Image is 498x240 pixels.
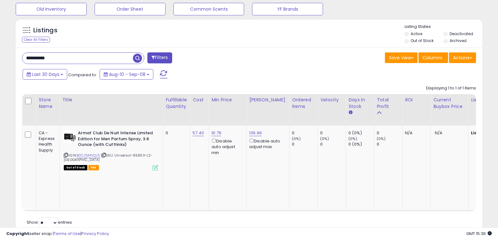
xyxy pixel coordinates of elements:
button: Last 30 Days [23,69,67,80]
b: Armaf Club De Nuit Intense Limited Edition for Men Parfum Spray, 3.6 Ounce (with Cufflinks) [78,130,154,149]
label: Out of Stock [411,38,434,43]
strong: Copyright [6,231,29,237]
button: Filters [147,52,172,63]
div: [PERSON_NAME] [249,97,287,103]
div: 0 [320,141,346,147]
a: 57.40 [193,130,204,136]
div: 0 [377,130,402,136]
img: 31+F2p-NNGL._SL40_.jpg [64,130,76,143]
a: Privacy Policy [81,231,109,237]
span: FBA [88,165,99,170]
div: Fulfillable Quantity [166,97,187,110]
span: Show: entries [27,219,72,225]
div: ASIN: [64,130,158,170]
button: YF Brands [252,3,323,15]
div: Ordered Items [292,97,315,110]
small: Days In Stock. [348,110,352,115]
span: | SKU: Universal-65853-L2-[GEOGRAPHIC_DATA] [64,153,152,162]
span: Last 30 Days [32,71,59,77]
div: Cost [193,97,206,103]
div: Days In Stock [348,97,371,110]
button: Common Scents [173,3,244,15]
button: Old Inventory [16,3,87,15]
div: Clear All Filters [22,37,50,43]
div: ROI [405,97,428,103]
p: Listing States: [405,24,482,30]
div: 0 [377,141,402,147]
a: 139.99 [249,130,262,136]
div: 0 [292,130,317,136]
div: N/A [405,130,426,136]
small: (0%) [320,136,329,141]
div: Disable auto adjust min [211,137,242,156]
div: Current Buybox Price [433,97,466,110]
div: 0 [166,130,185,136]
label: Active [411,31,422,36]
div: 0 (0%) [348,141,374,147]
small: (0%) [377,136,386,141]
small: (0%) [348,136,357,141]
div: 0 [292,141,317,147]
label: Archived [450,38,467,43]
button: Order Sheet [95,3,166,15]
button: Columns [419,52,448,63]
h5: Listings [33,26,57,35]
button: Aug-10 - Sep-08 [100,69,153,80]
span: All listings that are currently out of stock and unavailable for purchase on Amazon [64,165,87,170]
div: Min Price [211,97,244,103]
a: Terms of Use [54,231,80,237]
span: Compared to: [68,72,97,78]
div: Velocity [320,97,343,103]
a: B0CZM4VQJ5 [77,153,100,158]
div: Displaying 1 to 1 of 1 items [426,85,476,91]
span: Aug-10 - Sep-08 [109,71,145,77]
div: Total Profit [377,97,400,110]
div: Title [62,97,160,103]
div: seller snap | | [6,231,109,237]
a: 91.79 [211,130,221,136]
button: Save View [385,52,418,63]
span: 2025-10-9 15:36 GMT [466,231,492,237]
div: Disable auto adjust max [249,137,284,150]
div: 0 (0%) [348,130,374,136]
span: Columns [423,55,442,61]
span: N/A [435,130,442,136]
button: Actions [449,52,476,63]
div: 0 [320,130,346,136]
div: CA - Express Health Supply [39,130,55,153]
label: Deactivated [450,31,473,36]
div: Store Name [39,97,57,110]
small: (0%) [292,136,301,141]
